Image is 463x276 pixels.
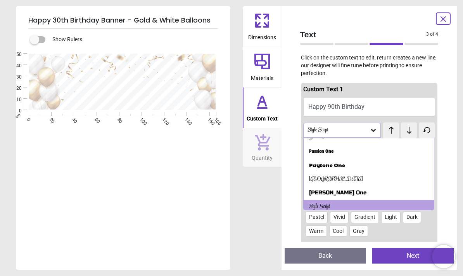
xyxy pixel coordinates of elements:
div: Style Script [307,127,370,134]
span: 30 [7,74,22,80]
span: Quantity [252,150,273,162]
button: Dimensions [243,6,282,47]
span: Custom Text [247,111,278,123]
p: Click on the custom text to edit, return creates a new line, our designer will fine tune before p... [294,54,445,77]
span: Dimensions [248,30,276,42]
span: 20 [7,85,22,92]
iframe: Brevo live chat [432,245,455,268]
button: Happy 90th Birthday [303,97,435,117]
button: Materials [243,47,282,87]
span: Text [300,29,427,40]
button: Back [285,248,366,264]
div: [PERSON_NAME] One [309,189,366,197]
div: Paytone One [309,161,345,169]
button: Next [372,248,454,264]
span: 50 [7,51,22,58]
div: Show Rulers [35,35,230,44]
span: 40 [7,63,22,69]
div: Cool [329,225,347,237]
div: Style Script [309,203,330,211]
div: Dark [403,211,421,223]
div: Passion One [309,148,333,155]
span: 10 [7,96,22,103]
div: Light [381,211,401,223]
div: Vivid [330,211,349,223]
h5: Happy 30th Birthday Banner - Gold & White Balloons [28,12,218,29]
span: Custom Text 1 [303,86,343,93]
span: 0 [7,108,22,114]
span: 3 of 4 [426,31,438,38]
span: cm [14,112,21,119]
button: Custom Text [243,87,282,128]
div: [GEOGRAPHIC_DATA] [309,175,363,183]
span: Materials [251,71,273,82]
div: Gray [349,225,368,237]
div: Warm [306,225,327,237]
div: Gradient [351,211,379,223]
div: Pastel [306,211,328,223]
button: Quantity [243,128,282,167]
